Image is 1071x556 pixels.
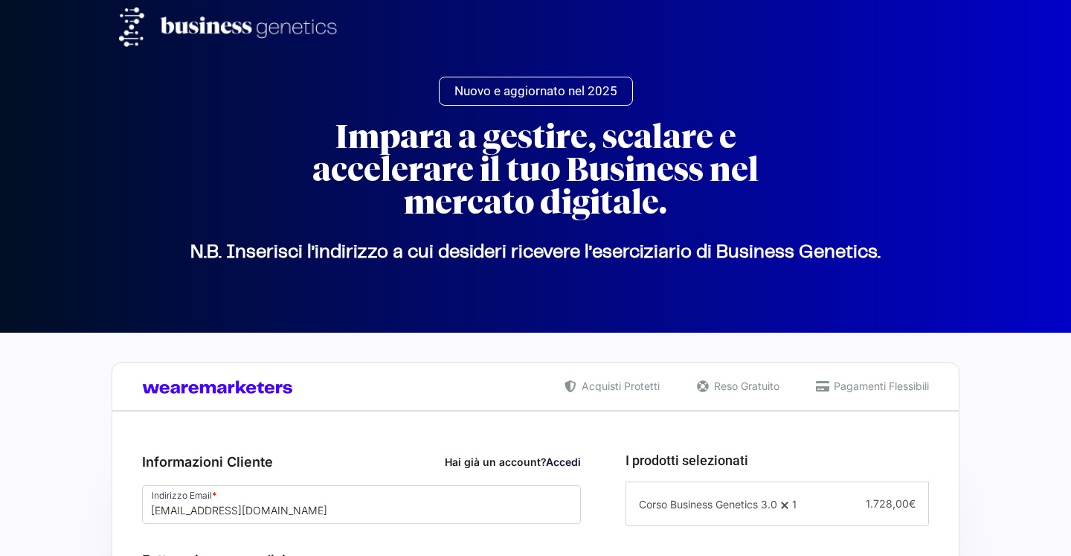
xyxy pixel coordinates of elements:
a: Nuovo e aggiornato nel 2025 [439,77,633,106]
span: € [909,497,916,510]
span: 1 [792,498,797,511]
div: Hai già un account? [445,454,581,470]
span: Nuovo e aggiornato nel 2025 [454,85,617,98]
span: Pagamenti Flessibili [830,378,929,394]
span: Reso Gratuito [710,378,779,394]
p: N.B. Inserisci l’indirizzo a cui desideri ricevere l’eserciziario di Business Genetics. [119,252,952,253]
h3: I prodotti selezionati [625,450,929,470]
span: 1.728,00 [866,497,916,510]
input: Indirizzo Email * [142,485,581,524]
h2: Impara a gestire, scalare e accelerare il tuo Business nel mercato digitale. [268,121,803,219]
h3: Informazioni Cliente [142,452,581,472]
a: Accedi [546,456,581,468]
span: Acquisti Protetti [578,378,660,394]
span: Corso Business Genetics 3.0 [639,498,777,511]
